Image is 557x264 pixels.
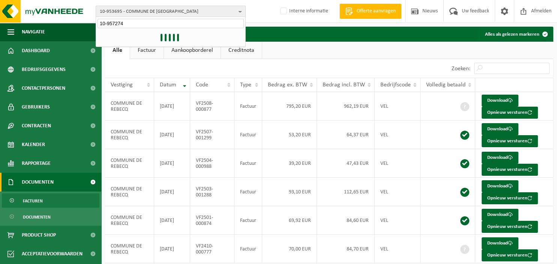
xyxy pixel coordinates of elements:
[23,210,51,224] span: Documenten
[482,221,538,233] button: Opnieuw versturen
[375,178,420,206] td: VEL
[234,178,262,206] td: Factuur
[105,206,154,235] td: COMMUNE DE REBECQ
[22,60,66,79] span: Bedrijfsgegevens
[190,178,234,206] td: VF2503-001288
[22,41,50,60] span: Dashboard
[323,82,365,88] span: Bedrag incl. BTW
[317,235,375,263] td: 84,70 EUR
[100,6,236,17] span: 10-953695 - COMMUNE DE [GEOGRAPHIC_DATA]
[154,178,190,206] td: [DATE]
[482,180,518,192] a: Download
[262,178,317,206] td: 93,10 EUR
[482,152,518,164] a: Download
[190,92,234,121] td: VF2508-000877
[482,237,518,249] a: Download
[105,178,154,206] td: COMMUNE DE REBECQ
[339,4,401,19] a: Offerte aanvragen
[452,66,470,72] label: Zoeken:
[154,235,190,263] td: [DATE]
[164,42,221,59] a: Aankoopborderel
[22,98,50,116] span: Gebruikers
[482,249,538,261] button: Opnieuw versturen
[22,23,45,41] span: Navigatie
[426,82,465,88] span: Volledig betaald
[479,27,552,42] button: Alles als gelezen markeren
[98,19,244,28] input: Zoeken naar gekoppelde vestigingen
[105,235,154,263] td: COMMUNE DE REBECQ
[160,82,176,88] span: Datum
[22,154,51,173] span: Rapportage
[2,210,99,224] a: Documenten
[482,192,538,204] button: Opnieuw versturen
[190,235,234,263] td: VF2410-000777
[190,206,234,235] td: VF2501-000874
[105,92,154,121] td: COMMUNE DE REBECQ
[154,149,190,178] td: [DATE]
[2,193,99,208] a: Facturen
[317,121,375,149] td: 64,37 EUR
[221,42,262,59] a: Creditnota
[482,95,518,107] a: Download
[279,6,328,17] label: Interne informatie
[234,92,262,121] td: Factuur
[375,206,420,235] td: VEL
[111,82,133,88] span: Vestiging
[130,42,164,59] a: Factuur
[22,244,83,263] span: Acceptatievoorwaarden
[23,194,43,208] span: Facturen
[154,121,190,149] td: [DATE]
[105,121,154,149] td: COMMUNE DE REBECQ
[317,92,375,121] td: 962,19 EUR
[22,79,65,98] span: Contactpersonen
[262,235,317,263] td: 70,00 EUR
[234,206,262,235] td: Factuur
[190,149,234,178] td: VF2504-000988
[105,149,154,178] td: COMMUNE DE REBECQ
[268,82,307,88] span: Bedrag ex. BTW
[380,82,411,88] span: Bedrijfscode
[105,42,130,59] a: Alle
[196,82,208,88] span: Code
[482,107,538,119] button: Opnieuw versturen
[154,206,190,235] td: [DATE]
[482,135,538,147] button: Opnieuw versturen
[154,92,190,121] td: [DATE]
[482,123,518,135] a: Download
[375,92,420,121] td: VEL
[234,149,262,178] td: Factuur
[262,206,317,235] td: 69,92 EUR
[234,235,262,263] td: Factuur
[22,135,45,154] span: Kalender
[234,121,262,149] td: Factuur
[262,149,317,178] td: 39,20 EUR
[482,164,538,176] button: Opnieuw versturen
[375,235,420,263] td: VEL
[482,209,518,221] a: Download
[96,6,246,17] button: 10-953695 - COMMUNE DE [GEOGRAPHIC_DATA]
[262,121,317,149] td: 53,20 EUR
[355,8,398,15] span: Offerte aanvragen
[22,116,51,135] span: Contracten
[375,121,420,149] td: VEL
[317,206,375,235] td: 84,60 EUR
[375,149,420,178] td: VEL
[262,92,317,121] td: 795,20 EUR
[22,226,56,244] span: Product Shop
[190,121,234,149] td: VF2507-001299
[22,173,54,192] span: Documenten
[317,149,375,178] td: 47,43 EUR
[317,178,375,206] td: 112,65 EUR
[240,82,251,88] span: Type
